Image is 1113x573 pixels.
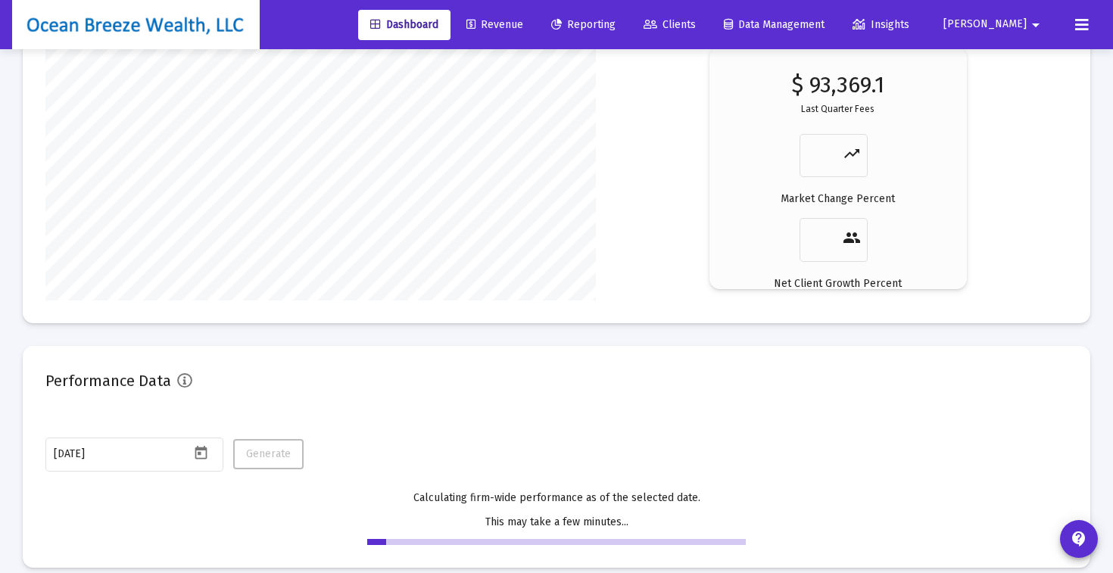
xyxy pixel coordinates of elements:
[853,18,909,31] span: Insights
[840,10,921,40] a: Insights
[712,10,837,40] a: Data Management
[367,515,746,530] p: This may take a few minutes...
[925,9,1063,39] button: [PERSON_NAME]
[233,439,304,469] button: Generate
[367,490,746,506] p: Calculating firm-wide performance as of the selected date.
[370,18,438,31] span: Dashboard
[791,77,884,92] p: $ 93,369.1
[843,145,861,163] mat-icon: trending_up
[54,448,190,460] input: Select a Date
[1070,530,1088,548] mat-icon: contact_support
[551,18,616,31] span: Reporting
[843,229,861,247] mat-icon: people
[774,276,902,291] p: Net Client Growth Percent
[1027,10,1045,40] mat-icon: arrow_drop_down
[781,192,895,207] p: Market Change Percent
[644,18,696,31] span: Clients
[190,442,212,464] button: Open calendar
[724,18,825,31] span: Data Management
[801,101,874,117] p: Last Quarter Fees
[45,369,171,393] h2: Performance Data
[631,10,708,40] a: Clients
[23,10,248,40] img: Dashboard
[246,447,291,460] span: Generate
[943,18,1027,31] span: [PERSON_NAME]
[358,10,450,40] a: Dashboard
[539,10,628,40] a: Reporting
[466,18,523,31] span: Revenue
[454,10,535,40] a: Revenue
